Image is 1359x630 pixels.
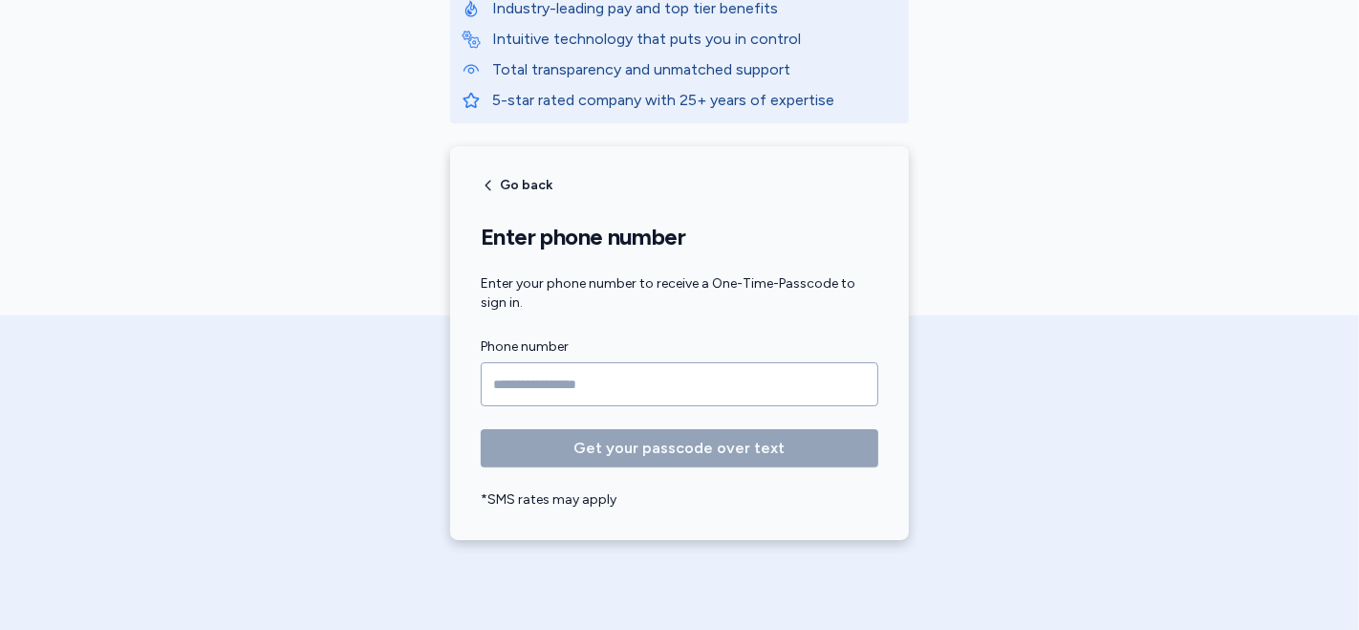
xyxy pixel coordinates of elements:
[481,336,878,358] label: Phone number
[500,179,552,192] span: Go back
[481,429,878,467] button: Get your passcode over text
[492,58,897,81] p: Total transparency and unmatched support
[481,178,552,193] button: Go back
[481,274,878,313] div: Enter your phone number to receive a One-Time-Passcode to sign in.
[574,437,786,460] span: Get your passcode over text
[481,223,878,251] h1: Enter phone number
[492,89,897,112] p: 5-star rated company with 25+ years of expertise
[492,28,897,51] p: Intuitive technology that puts you in control
[481,362,878,406] input: Phone number
[481,490,878,510] div: *SMS rates may apply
